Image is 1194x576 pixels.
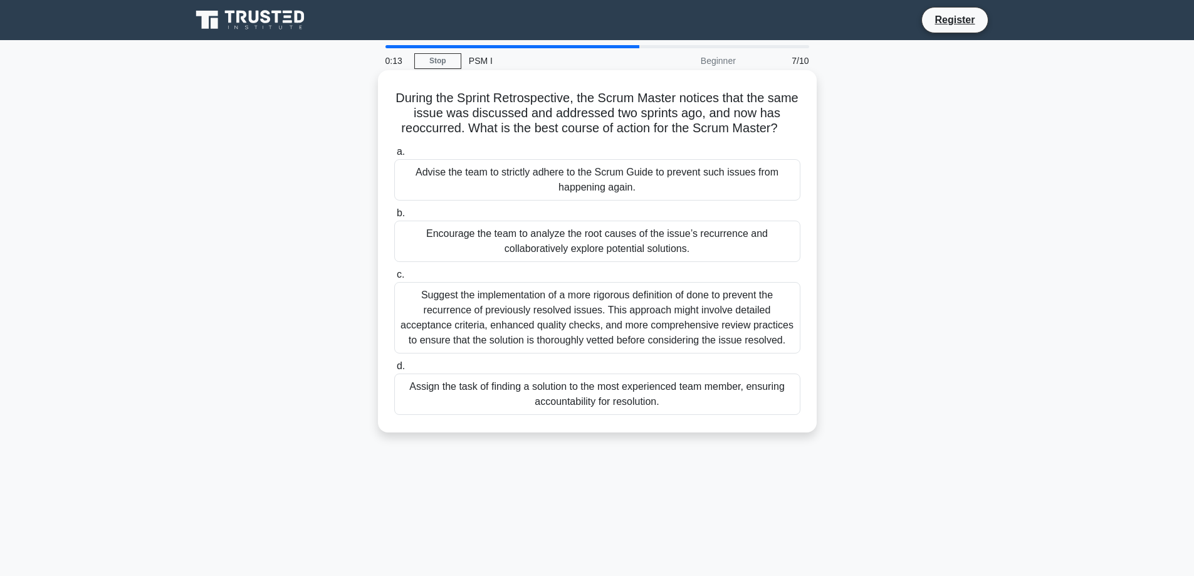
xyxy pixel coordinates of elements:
a: Register [927,12,982,28]
span: a. [397,146,405,157]
div: 7/10 [743,48,817,73]
div: Encourage the team to analyze the root causes of the issue’s recurrence and collaboratively explo... [394,221,800,262]
a: Stop [414,53,461,69]
div: PSM I [461,48,634,73]
div: Suggest the implementation of a more rigorous definition of done to prevent the recurrence of pre... [394,282,800,353]
div: Assign the task of finding a solution to the most experienced team member, ensuring accountabilit... [394,374,800,415]
div: Advise the team to strictly adhere to the Scrum Guide to prevent such issues from happening again. [394,159,800,201]
span: c. [397,269,404,280]
div: Beginner [634,48,743,73]
h5: During the Sprint Retrospective, the Scrum Master notices that the same issue was discussed and a... [393,90,802,137]
div: 0:13 [378,48,414,73]
span: d. [397,360,405,371]
span: b. [397,207,405,218]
